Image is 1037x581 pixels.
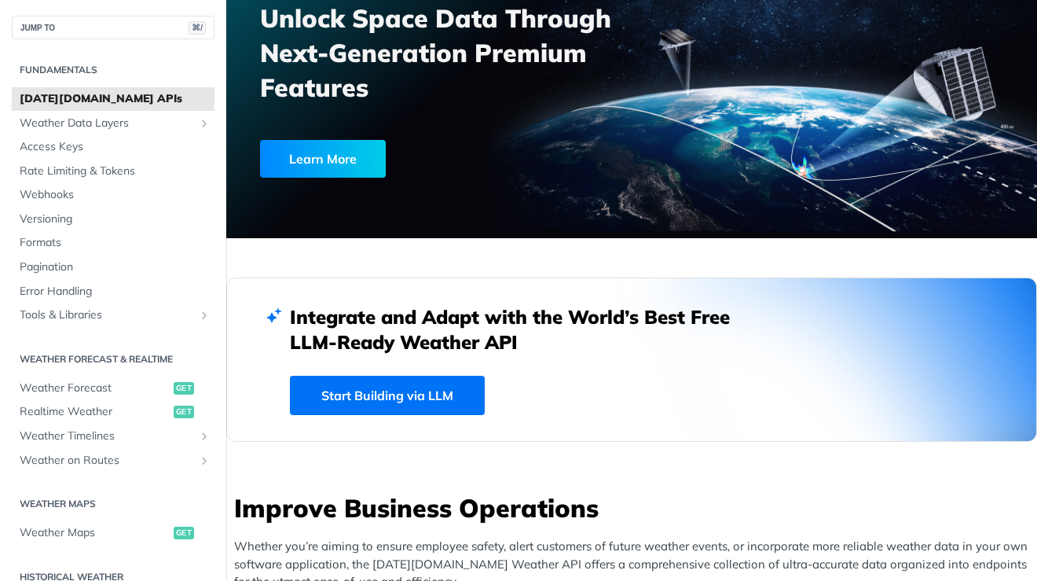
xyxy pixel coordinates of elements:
span: Tools & Libraries [20,307,194,323]
span: Error Handling [20,284,211,300]
a: Rate Limiting & Tokens [12,160,214,183]
span: get [174,406,194,418]
span: [DATE][DOMAIN_NAME] APIs [20,91,211,107]
span: Formats [20,235,211,251]
span: Versioning [20,211,211,227]
a: Access Keys [12,135,214,159]
button: JUMP TO⌘/ [12,16,214,39]
a: Formats [12,231,214,255]
h3: Unlock Space Data Through Next-Generation Premium Features [260,1,649,105]
button: Show subpages for Weather Data Layers [198,117,211,130]
span: Weather Timelines [20,428,194,444]
button: Show subpages for Weather Timelines [198,430,211,443]
span: Webhooks [20,187,211,203]
a: Error Handling [12,280,214,303]
a: Webhooks [12,183,214,207]
span: get [174,527,194,539]
a: Weather Mapsget [12,521,214,545]
span: ⌘/ [189,21,206,35]
span: Weather on Routes [20,453,194,469]
a: Learn More [260,140,571,178]
span: Rate Limiting & Tokens [20,164,211,179]
a: Realtime Weatherget [12,400,214,424]
h2: Fundamentals [12,63,214,77]
span: Pagination [20,259,211,275]
a: Tools & LibrariesShow subpages for Tools & Libraries [12,303,214,327]
h2: Weather Forecast & realtime [12,352,214,366]
a: Weather on RoutesShow subpages for Weather on Routes [12,449,214,473]
span: Weather Data Layers [20,116,194,131]
a: Weather Forecastget [12,377,214,400]
a: [DATE][DOMAIN_NAME] APIs [12,87,214,111]
div: Learn More [260,140,386,178]
a: Weather Data LayersShow subpages for Weather Data Layers [12,112,214,135]
a: Versioning [12,208,214,231]
span: Access Keys [20,139,211,155]
span: get [174,382,194,395]
span: Weather Forecast [20,381,170,396]
h3: Improve Business Operations [234,491,1037,525]
a: Pagination [12,256,214,279]
a: Start Building via LLM [290,376,485,415]
h2: Integrate and Adapt with the World’s Best Free LLM-Ready Weather API [290,304,753,355]
span: Realtime Weather [20,404,170,420]
a: Weather TimelinesShow subpages for Weather Timelines [12,425,214,448]
button: Show subpages for Weather on Routes [198,454,211,467]
button: Show subpages for Tools & Libraries [198,309,211,322]
span: Weather Maps [20,525,170,541]
h2: Weather Maps [12,497,214,511]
